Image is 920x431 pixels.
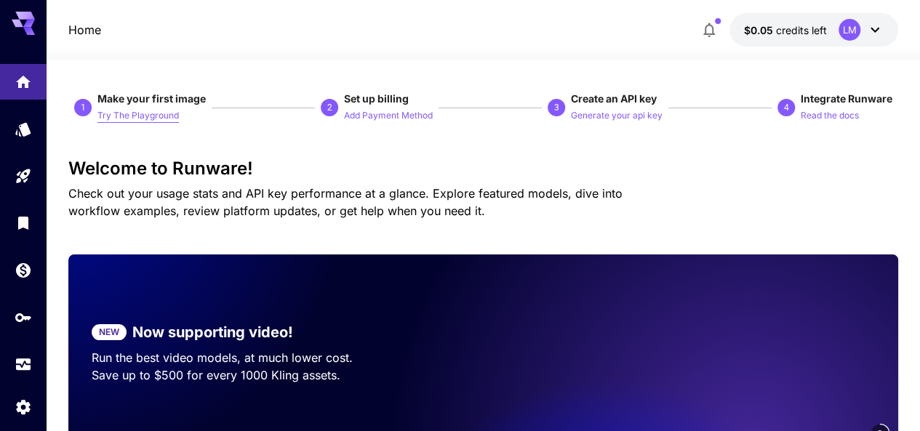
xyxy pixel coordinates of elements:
button: Add Payment Method [344,106,433,124]
p: Try The Playground [97,109,179,123]
span: Set up billing [344,92,409,105]
div: API Keys [15,308,32,326]
div: Settings [15,398,32,416]
nav: breadcrumb [68,21,101,39]
button: Try The Playground [97,106,179,124]
a: Home [68,21,101,39]
button: Generate your api key [571,106,663,124]
span: credits left [776,24,827,36]
p: NEW [99,326,119,339]
p: 3 [554,101,559,114]
button: $0.05LM [729,13,898,47]
span: Integrate Runware [801,92,892,105]
div: $0.05 [744,23,827,38]
p: 2 [327,101,332,114]
button: Read the docs [801,106,859,124]
span: $0.05 [744,24,776,36]
h3: Welcome to Runware! [68,158,898,179]
div: Playground [15,167,32,185]
p: 4 [783,101,788,114]
div: Wallet [15,261,32,279]
div: Home [15,68,32,86]
div: Models [15,116,32,134]
div: Library [15,214,32,232]
p: Generate your api key [571,109,663,123]
p: 1 [81,101,86,114]
div: LM [839,19,860,41]
span: Check out your usage stats and API key performance at a glance. Explore featured models, dive int... [68,186,623,218]
p: Now supporting video! [132,321,293,343]
p: Add Payment Method [344,109,433,123]
div: Usage [15,355,32,374]
span: Create an API key [571,92,657,105]
p: Run the best video models, at much lower cost. [92,349,431,366]
p: Read the docs [801,109,859,123]
span: Make your first image [97,92,206,105]
p: Save up to $500 for every 1000 Kling assets. [92,366,431,384]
